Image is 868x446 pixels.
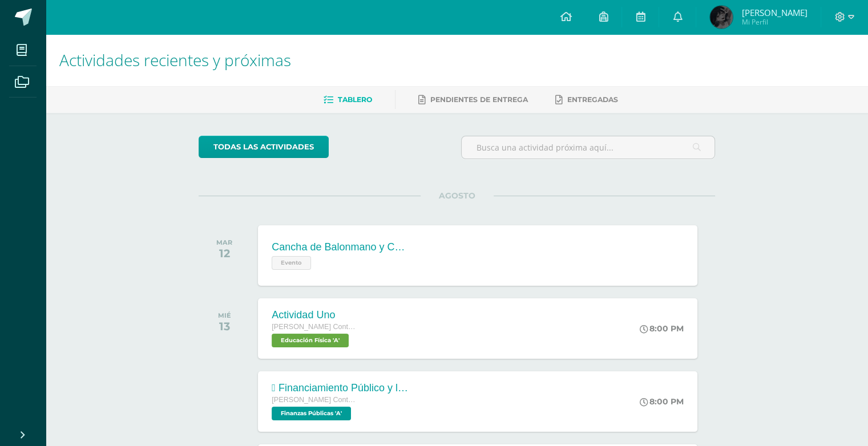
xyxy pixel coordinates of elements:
[555,91,618,109] a: Entregadas
[272,241,409,253] div: Cancha de Balonmano y Contenido
[272,382,409,394] div:  Financiamiento Público y la Política Económica.  Tesorería Nacional.
[199,136,329,158] a: todas las Actividades
[421,190,494,201] span: AGOSTO
[272,323,357,331] span: [PERSON_NAME] Contador con Orientación en Computación
[272,309,357,321] div: Actividad Uno
[710,6,733,29] img: b02d11c1ebd4f991373ec5e5e5f19be1.png
[272,407,351,420] span: Finanzas Públicas 'A'
[462,136,714,159] input: Busca una actividad próxima aquí...
[567,95,618,104] span: Entregadas
[418,91,528,109] a: Pendientes de entrega
[324,91,372,109] a: Tablero
[272,396,357,404] span: [PERSON_NAME] Contador con Orientación en Computación
[741,17,807,27] span: Mi Perfil
[59,49,291,71] span: Actividades recientes y próximas
[218,311,231,319] div: MIÉ
[741,7,807,18] span: [PERSON_NAME]
[218,319,231,333] div: 13
[430,95,528,104] span: Pendientes de entrega
[272,334,349,347] span: Educación Física 'A'
[272,256,311,270] span: Evento
[216,238,232,246] div: MAR
[640,396,684,407] div: 8:00 PM
[338,95,372,104] span: Tablero
[216,246,232,260] div: 12
[640,323,684,334] div: 8:00 PM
